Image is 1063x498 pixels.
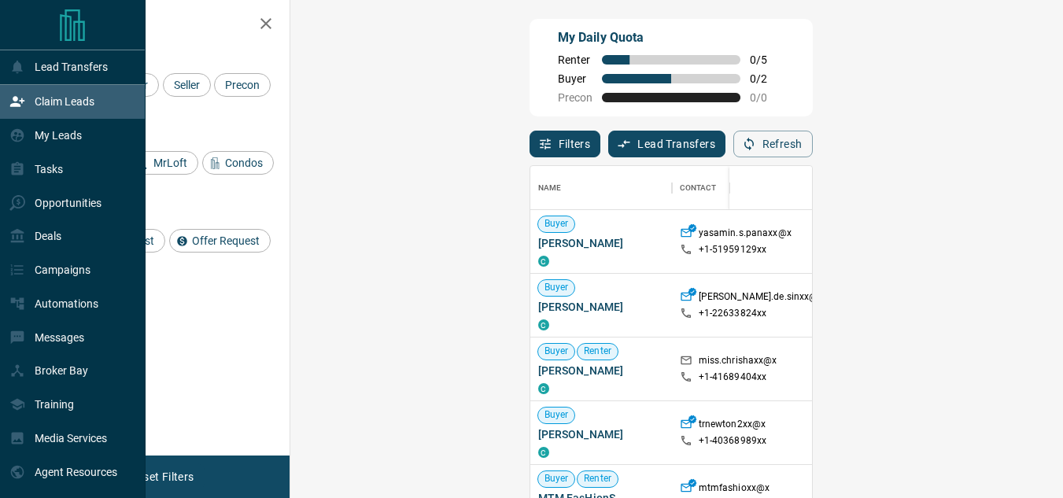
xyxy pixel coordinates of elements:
[578,472,618,485] span: Renter
[538,426,664,442] span: [PERSON_NAME]
[220,79,265,91] span: Precon
[120,463,204,490] button: Reset Filters
[558,28,784,47] p: My Daily Quota
[558,72,592,85] span: Buyer
[50,16,274,35] h2: Filters
[538,447,549,458] div: condos.ca
[699,434,767,448] p: +1- 40368989xx
[558,53,592,66] span: Renter
[163,73,211,97] div: Seller
[699,481,770,498] p: mtmfashioxx@x
[168,79,205,91] span: Seller
[608,131,725,157] button: Lead Transfers
[699,243,767,256] p: +1- 51959129xx
[169,229,271,253] div: Offer Request
[750,53,784,66] span: 0 / 5
[699,290,823,307] p: [PERSON_NAME].de.sinxx@x
[148,157,193,169] span: MrLoft
[699,371,767,384] p: +1- 41689404xx
[538,217,575,231] span: Buyer
[699,418,766,434] p: trnewton2xx@x
[538,256,549,267] div: condos.ca
[186,234,265,247] span: Offer Request
[558,91,592,104] span: Precon
[538,281,575,294] span: Buyer
[699,227,792,243] p: yasamin.s.panaxx@x
[699,354,777,371] p: miss.chrishaxx@x
[538,408,575,422] span: Buyer
[131,151,198,175] div: MrLoft
[538,235,664,251] span: [PERSON_NAME]
[214,73,271,97] div: Precon
[538,319,549,330] div: condos.ca
[538,383,549,394] div: condos.ca
[733,131,813,157] button: Refresh
[578,345,618,358] span: Renter
[530,131,601,157] button: Filters
[202,151,274,175] div: Condos
[538,363,664,378] span: [PERSON_NAME]
[538,472,575,485] span: Buyer
[538,166,562,210] div: Name
[680,166,717,210] div: Contact
[538,299,664,315] span: [PERSON_NAME]
[530,166,672,210] div: Name
[750,72,784,85] span: 0 / 2
[750,91,784,104] span: 0 / 0
[220,157,268,169] span: Condos
[538,345,575,358] span: Buyer
[699,307,767,320] p: +1- 22633824xx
